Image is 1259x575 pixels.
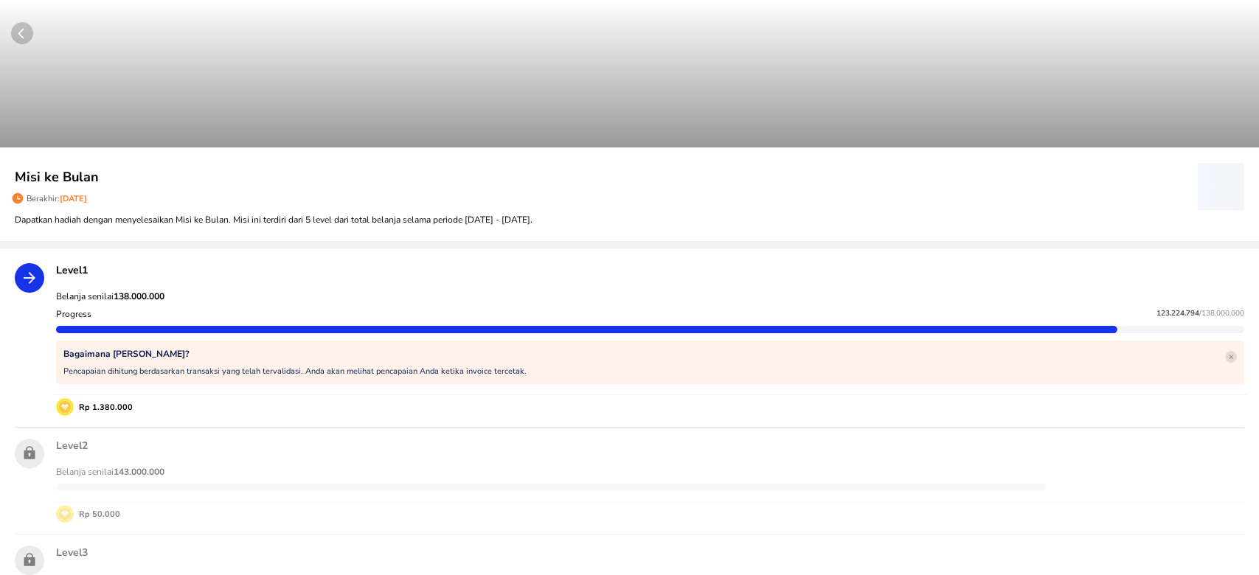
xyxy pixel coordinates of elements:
p: Bagaimana [PERSON_NAME]? [63,348,527,360]
p: Dapatkan hadiah dengan menyelesaikan Misi ke Bulan. Misi ini terdiri dari 5 level dari total bela... [15,213,1244,226]
p: Misi ke Bulan [15,167,1197,187]
p: Level 2 [56,439,1244,453]
p: Level 3 [56,546,1244,560]
p: Berakhir: [27,193,87,204]
p: Rp 50.000 [74,508,120,520]
button: ‌ [1197,162,1244,209]
span: Belanja senilai [56,290,164,302]
p: Rp 1.380.000 [74,401,133,414]
span: 123.224.794 [1156,308,1199,318]
p: Pencapaian dihitung berdasarkan transaksi yang telah tervalidasi. Anda akan melihat pencapaian An... [63,366,527,377]
span: / 138.000.000 [1199,308,1244,318]
span: Belanja senilai [56,466,164,478]
span: [DATE] [60,193,87,204]
p: Level 1 [56,263,1244,277]
strong: 143.000.000 [114,466,164,478]
p: Progress [56,308,91,320]
strong: 138.000.000 [114,290,164,302]
span: ‌ [1197,163,1244,210]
